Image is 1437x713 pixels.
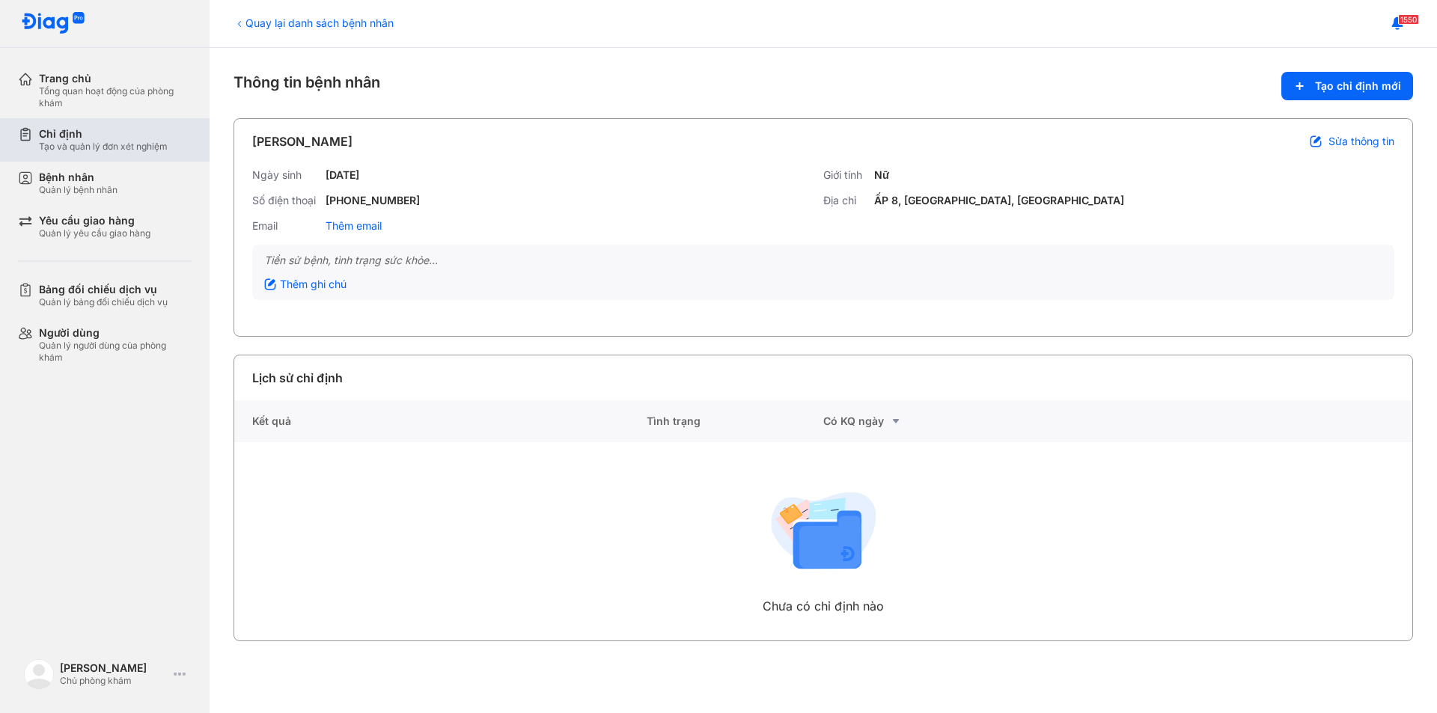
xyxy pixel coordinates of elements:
div: ẤP 8, [GEOGRAPHIC_DATA], [GEOGRAPHIC_DATA] [874,194,1124,207]
div: [DATE] [326,168,359,182]
div: Kết quả [234,400,647,442]
span: 1550 [1398,14,1419,25]
div: Nữ [874,168,889,182]
div: Quay lại danh sách bệnh nhân [234,15,394,31]
div: Tình trạng [647,400,823,442]
div: Người dùng [39,326,192,340]
img: logo [21,12,85,35]
div: Lịch sử chỉ định [252,369,343,387]
span: Sửa thông tin [1328,135,1394,148]
div: Có KQ ngày [823,412,1000,430]
img: logo [24,659,54,689]
div: Email [252,219,320,233]
div: Tiền sử bệnh, tình trạng sức khỏe... [264,254,1382,267]
div: Chủ phòng khám [60,675,168,687]
div: Quản lý yêu cầu giao hàng [39,227,150,239]
div: Chưa có chỉ định nào [763,597,884,615]
div: Trang chủ [39,72,192,85]
div: Địa chỉ [823,194,868,207]
div: Thêm email [326,219,382,233]
div: Số điện thoại [252,194,320,207]
div: [PHONE_NUMBER] [326,194,420,207]
span: Tạo chỉ định mới [1315,79,1401,93]
div: Giới tính [823,168,868,182]
div: [PERSON_NAME] [60,661,168,675]
div: Quản lý bệnh nhân [39,184,118,196]
button: Tạo chỉ định mới [1281,72,1413,100]
div: Quản lý bảng đối chiếu dịch vụ [39,296,168,308]
div: Chỉ định [39,127,168,141]
div: Ngày sinh [252,168,320,182]
div: [PERSON_NAME] [252,132,353,150]
div: Thêm ghi chú [264,278,347,291]
div: Thông tin bệnh nhân [234,72,1413,100]
div: Bảng đối chiếu dịch vụ [39,283,168,296]
div: Tạo và quản lý đơn xét nghiệm [39,141,168,153]
div: Yêu cầu giao hàng [39,214,150,227]
div: Bệnh nhân [39,171,118,184]
div: Tổng quan hoạt động của phòng khám [39,85,192,109]
div: Quản lý người dùng của phòng khám [39,340,192,364]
